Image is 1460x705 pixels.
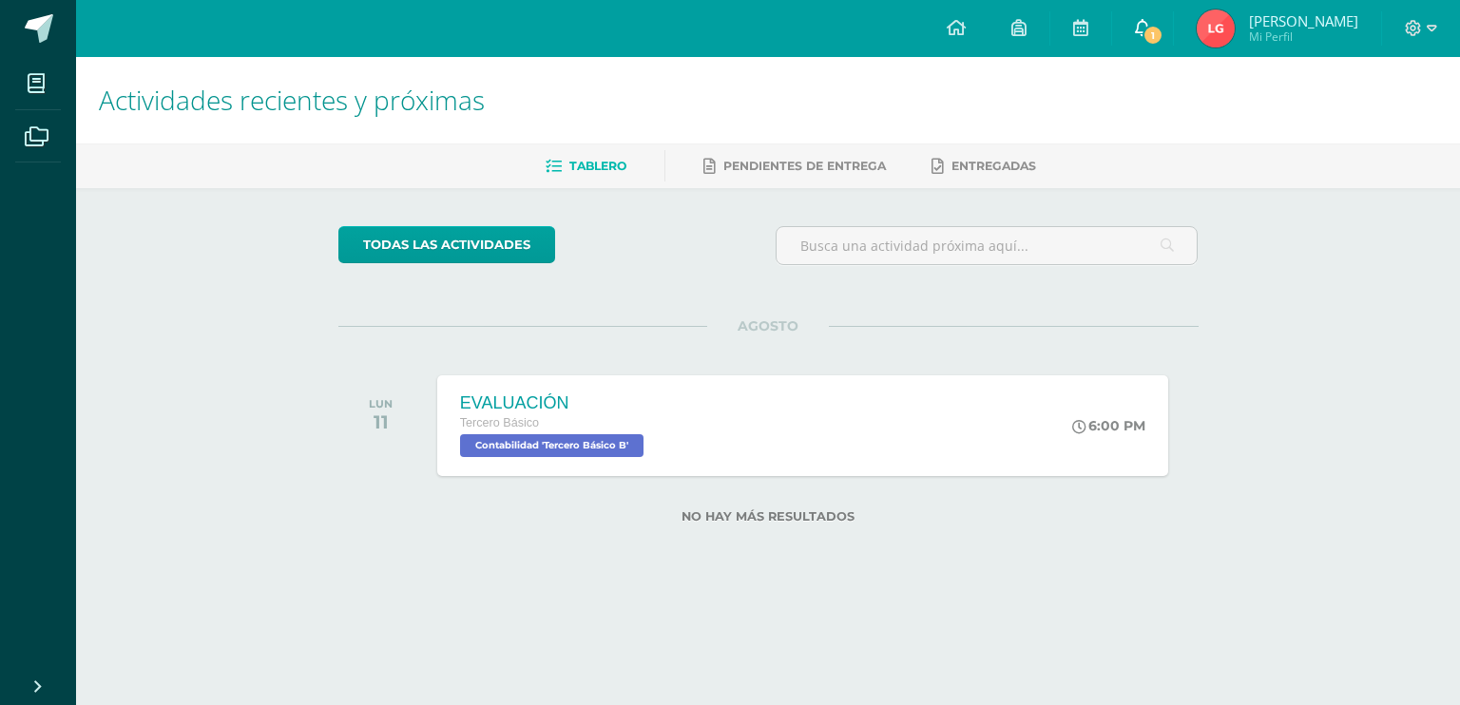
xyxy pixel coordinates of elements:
[460,434,644,457] span: Contabilidad 'Tercero Básico B'
[1197,10,1235,48] img: 68f22fc691a25975abbfbeab9e04d97e.png
[546,151,626,181] a: Tablero
[932,151,1036,181] a: Entregadas
[569,159,626,173] span: Tablero
[1249,29,1358,45] span: Mi Perfil
[707,317,829,334] span: AGOSTO
[338,226,555,263] a: todas las Actividades
[460,393,648,413] div: EVALUACIÓN
[1143,25,1163,46] span: 1
[369,397,393,410] div: LUN
[951,159,1036,173] span: Entregadas
[723,159,886,173] span: Pendientes de entrega
[369,410,393,433] div: 11
[1249,11,1358,30] span: [PERSON_NAME]
[1072,417,1145,434] div: 6:00 PM
[338,509,1199,524] label: No hay más resultados
[703,151,886,181] a: Pendientes de entrega
[777,227,1198,264] input: Busca una actividad próxima aquí...
[460,416,539,429] span: Tercero Básico
[99,82,485,118] span: Actividades recientes y próximas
